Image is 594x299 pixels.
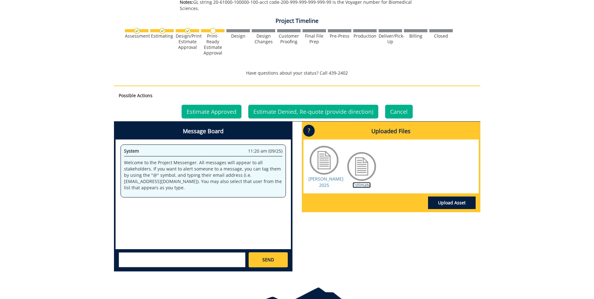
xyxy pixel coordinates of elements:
a: Cancel [385,105,413,118]
span: System [124,148,139,154]
div: Design [226,33,250,39]
div: Deliver/Pick-Up [379,33,402,45]
p: ? [303,125,315,137]
img: no [210,28,216,34]
textarea: messageToSend [119,252,245,267]
div: Estimating [150,33,174,39]
img: checkmark [134,28,140,34]
h4: Project Timeline [114,18,480,24]
div: Production [353,33,377,39]
p: Have questions about your status? Call 439-2402 [114,70,480,76]
strong: Possible Actions [119,92,152,98]
div: Print-Ready Estimate Approval [201,33,225,56]
span: 11:20 am (09/25) [248,148,282,154]
div: Customer Proofing [277,33,301,45]
a: Estimate Denied, Re-quote (provide direction) [248,105,378,118]
h4: Message Board [116,123,291,139]
h4: Uploaded Files [303,123,479,139]
div: Design Changes [252,33,275,45]
div: Design/Print Estimate Approval [176,33,199,50]
p: Welcome to the Project Messenger. All messages will appear to all stakeholders. If you want to al... [124,160,282,191]
a: Estimate Approved [182,105,241,118]
div: Pre-Press [328,33,351,39]
img: checkmark [185,28,191,34]
div: Assessment [125,33,148,39]
div: Final File Prep [302,33,326,45]
a: [PERSON_NAME] 2025 [308,176,343,188]
span: SEND [262,257,274,263]
div: Closed [429,33,453,39]
img: checkmark [159,28,165,34]
div: Billing [404,33,427,39]
a: Estimate [353,182,371,188]
a: Upload Asset [428,197,476,209]
a: SEND [249,252,287,267]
